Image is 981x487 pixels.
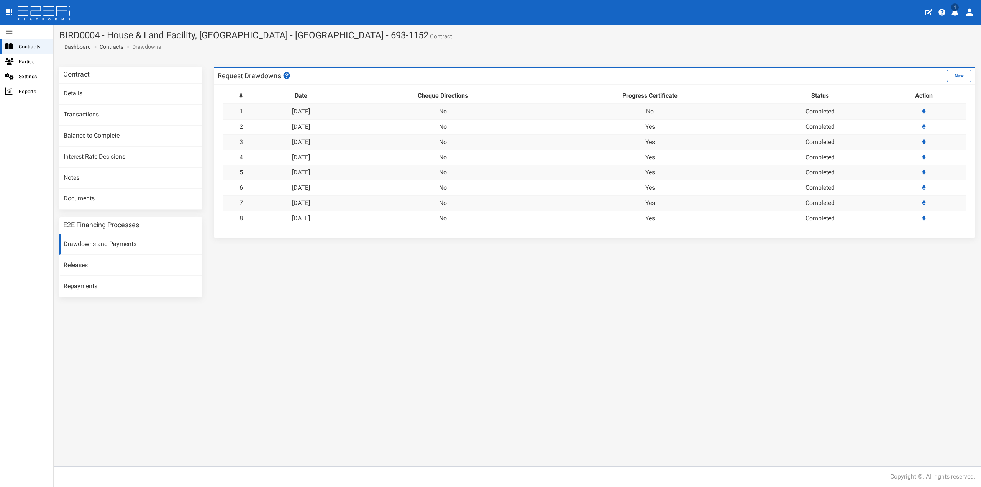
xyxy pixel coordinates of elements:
a: [DATE] [292,199,310,207]
span: Contracts [19,42,47,51]
td: No [344,150,542,165]
td: Yes [542,165,758,180]
a: Completed [805,184,835,191]
td: Yes [542,150,758,165]
div: Copyright ©. All rights reserved. [890,472,975,481]
th: Cheque Directions [344,89,542,104]
th: Progress Certificate [542,89,758,104]
a: Balance to Complete [59,126,202,146]
td: Yes [542,119,758,134]
a: New [947,72,971,79]
a: Notes [59,168,202,189]
li: Drawdowns [125,43,161,51]
span: Reports [19,87,47,96]
td: No [344,196,542,211]
td: No [344,134,542,150]
a: Completed [805,138,835,146]
a: [DATE] [292,215,310,222]
a: 6 [240,184,243,191]
a: 7 [240,199,243,207]
th: Action [882,89,966,104]
td: No [344,104,542,119]
span: Dashboard [61,44,91,50]
button: New [947,70,971,82]
th: # [223,89,259,104]
h3: Contract [63,71,90,78]
td: No [344,180,542,196]
a: [DATE] [292,154,310,161]
h1: BIRD0004 - House & Land Facility, [GEOGRAPHIC_DATA] - [GEOGRAPHIC_DATA] - 693-1152 [59,30,975,40]
a: Completed [805,123,835,130]
h3: Request Drawdowns [218,72,291,79]
a: Interest Rate Decisions [59,147,202,167]
td: Yes [542,211,758,226]
th: Status [758,89,882,104]
td: No [344,165,542,180]
a: Dashboard [61,43,91,51]
a: Completed [805,108,835,115]
a: Drawdowns and Payments [59,234,202,255]
a: [DATE] [292,123,310,130]
td: Yes [542,134,758,150]
a: Completed [805,215,835,222]
h3: E2E Financing Processes [63,221,139,228]
span: Parties [19,57,47,66]
a: [DATE] [292,108,310,115]
a: 5 [240,169,243,176]
a: 8 [240,215,243,222]
a: 2 [240,123,243,130]
a: Completed [805,154,835,161]
a: Transactions [59,105,202,125]
td: Yes [542,180,758,196]
a: Documents [59,189,202,209]
a: Repayments [59,276,202,297]
a: [DATE] [292,169,310,176]
a: Contracts [100,43,123,51]
small: Contract [428,34,452,39]
td: No [344,119,542,134]
a: Completed [805,169,835,176]
td: No [344,211,542,226]
a: 1 [240,108,243,115]
a: Releases [59,255,202,276]
td: Yes [542,196,758,211]
a: Completed [805,199,835,207]
a: 4 [240,154,243,161]
td: No [542,104,758,119]
a: 3 [240,138,243,146]
th: Date [259,89,344,104]
span: Settings [19,72,47,81]
a: [DATE] [292,184,310,191]
a: Details [59,84,202,104]
a: [DATE] [292,138,310,146]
